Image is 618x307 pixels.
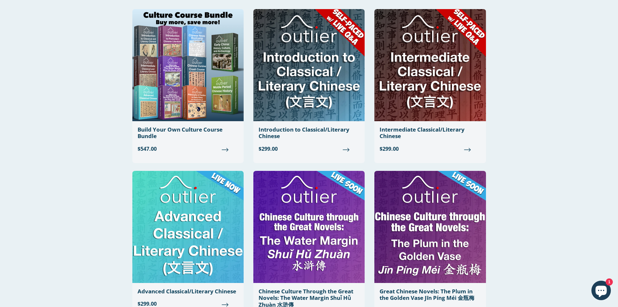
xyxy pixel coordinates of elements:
inbox-online-store-chat: Shopify online store chat [589,281,613,302]
div: Advanced Classical/Literary Chinese [138,288,238,295]
span: $547.00 [138,145,238,153]
div: Build Your Own Culture Course Bundle [138,126,238,140]
img: Great Chinese Novels: The Plum in the Golden Vase Jīn Píng Méi 金瓶梅 [374,171,486,283]
a: Introduction to Classical/Literary Chinese $299.00 [253,9,365,158]
span: $299.00 [380,145,480,153]
div: Great Chinese Novels: The Plum in the Golden Vase Jīn Píng Méi 金瓶梅 [380,288,480,301]
img: Build Your Own Culture Course Bundle [132,9,244,121]
a: Build Your Own Culture Course Bundle $547.00 [132,9,244,158]
img: Chinese Culture Through the Great Novels: The Water Margin Shuǐ Hǔ Zhuàn 水滸傳 [253,171,365,283]
span: $299.00 [259,145,359,153]
img: Introduction to Classical/Literary Chinese [253,9,365,121]
img: Advanced Classical/Literary Chinese [132,171,244,283]
a: Intermediate Classical/Literary Chinese $299.00 [374,9,486,158]
div: Introduction to Classical/Literary Chinese [259,126,359,140]
img: Intermediate Classical/Literary Chinese [374,9,486,121]
div: Intermediate Classical/Literary Chinese [380,126,480,140]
